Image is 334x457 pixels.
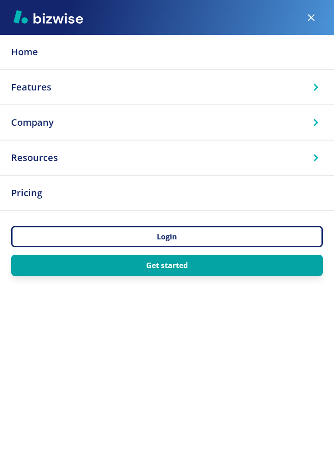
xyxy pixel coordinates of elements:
[11,42,323,62] p: Home
[11,148,323,167] p: Resources
[13,10,83,24] img: Bizwise Logo
[11,226,323,247] button: Login
[11,255,323,276] button: Get started
[11,113,323,132] p: Company
[11,183,323,203] p: Pricing
[11,77,323,97] p: Features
